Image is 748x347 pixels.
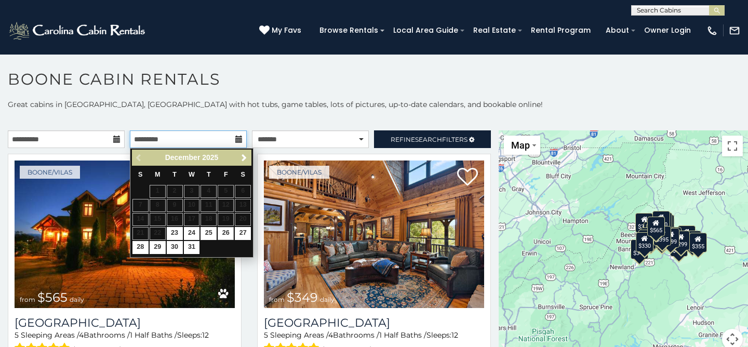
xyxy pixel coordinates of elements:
[189,171,195,178] span: Wednesday
[672,231,690,250] div: $299
[391,136,468,143] span: Refine Filters
[184,227,200,240] a: 24
[664,227,682,247] div: $380
[504,136,540,155] button: Change map style
[706,25,718,36] img: phone-regular-white.png
[287,290,318,305] span: $349
[20,296,35,303] span: from
[264,161,484,308] img: Diamond Creek Lodge
[639,22,696,38] a: Owner Login
[218,227,234,240] a: 26
[468,22,521,38] a: Real Estate
[264,316,484,330] h3: Diamond Creek Lodge
[652,211,670,231] div: $320
[240,154,248,162] span: Next
[79,330,84,340] span: 4
[264,330,268,340] span: 5
[207,171,211,178] span: Thursday
[172,171,177,178] span: Tuesday
[684,231,701,250] div: $355
[631,239,648,259] div: $345
[379,330,426,340] span: 1 Half Baths /
[457,167,478,189] a: Add to favorites
[20,166,80,179] a: Boone/Vilas
[678,225,696,245] div: $930
[264,161,484,308] a: Diamond Creek Lodge from $349 daily
[511,140,530,151] span: Map
[320,296,335,303] span: daily
[130,330,177,340] span: 1 Half Baths /
[264,316,484,330] a: [GEOGRAPHIC_DATA]
[165,153,201,162] span: December
[259,25,304,36] a: My Favs
[235,227,251,240] a: 27
[70,296,84,303] span: daily
[729,25,740,36] img: mail-regular-white.png
[224,171,228,178] span: Friday
[15,316,235,330] h3: Wilderness Lodge
[269,296,285,303] span: from
[202,330,209,340] span: 12
[689,233,707,252] div: $355
[132,241,149,254] a: 28
[636,232,653,252] div: $330
[155,171,161,178] span: Monday
[167,241,183,254] a: 30
[237,151,250,164] a: Next
[600,22,634,38] a: About
[15,330,19,340] span: 5
[184,241,200,254] a: 31
[138,171,142,178] span: Sunday
[374,130,491,148] a: RefineSearchFilters
[202,153,218,162] span: 2025
[526,22,596,38] a: Rental Program
[15,161,235,308] img: Wilderness Lodge
[415,136,442,143] span: Search
[272,25,301,36] span: My Favs
[388,22,463,38] a: Local Area Guide
[451,330,458,340] span: 12
[722,136,743,156] button: Toggle fullscreen view
[150,241,166,254] a: 29
[37,290,68,305] span: $565
[647,217,665,236] div: $565
[15,161,235,308] a: Wilderness Lodge from $565 daily
[314,22,383,38] a: Browse Rentals
[15,316,235,330] a: [GEOGRAPHIC_DATA]
[635,213,653,233] div: $305
[269,166,329,179] a: Boone/Vilas
[241,171,245,178] span: Saturday
[328,330,333,340] span: 4
[201,227,217,240] a: 25
[167,227,183,240] a: 23
[8,20,148,41] img: White-1-2.png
